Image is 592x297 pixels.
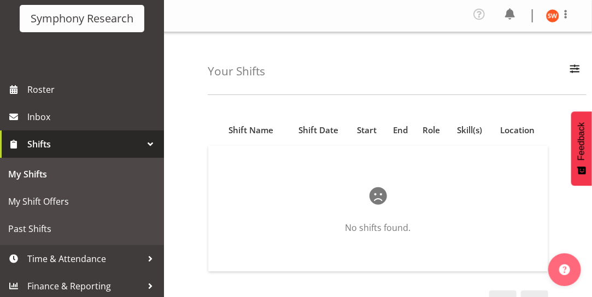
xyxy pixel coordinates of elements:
div: Start [355,124,379,136]
div: Location [500,124,542,136]
button: Feedback - Show survey [571,111,592,186]
span: Shifts [27,136,142,152]
span: Roster [27,81,159,98]
span: My Shifts [8,166,156,182]
img: shannon-whelan11890.jpg [546,9,559,22]
span: Inbox [27,109,159,125]
span: Past Shifts [8,221,156,237]
div: Shift Date [295,124,342,136]
button: Filter Employees [564,60,587,84]
a: Past Shifts [3,215,161,242]
div: Role [423,124,444,136]
p: No shifts found. [243,221,513,234]
div: Skill(s) [457,124,488,136]
span: Finance & Reporting [27,278,142,294]
div: Shift Name [229,124,282,136]
span: My Shift Offers [8,193,156,210]
div: Symphony Research [31,10,133,27]
h4: Your Shifts [208,65,265,78]
div: End [391,124,410,136]
a: My Shifts [3,161,161,188]
span: Feedback [577,122,587,161]
a: My Shift Offers [3,188,161,215]
img: help-xxl-2.png [559,264,570,275]
span: Time & Attendance [27,251,142,267]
